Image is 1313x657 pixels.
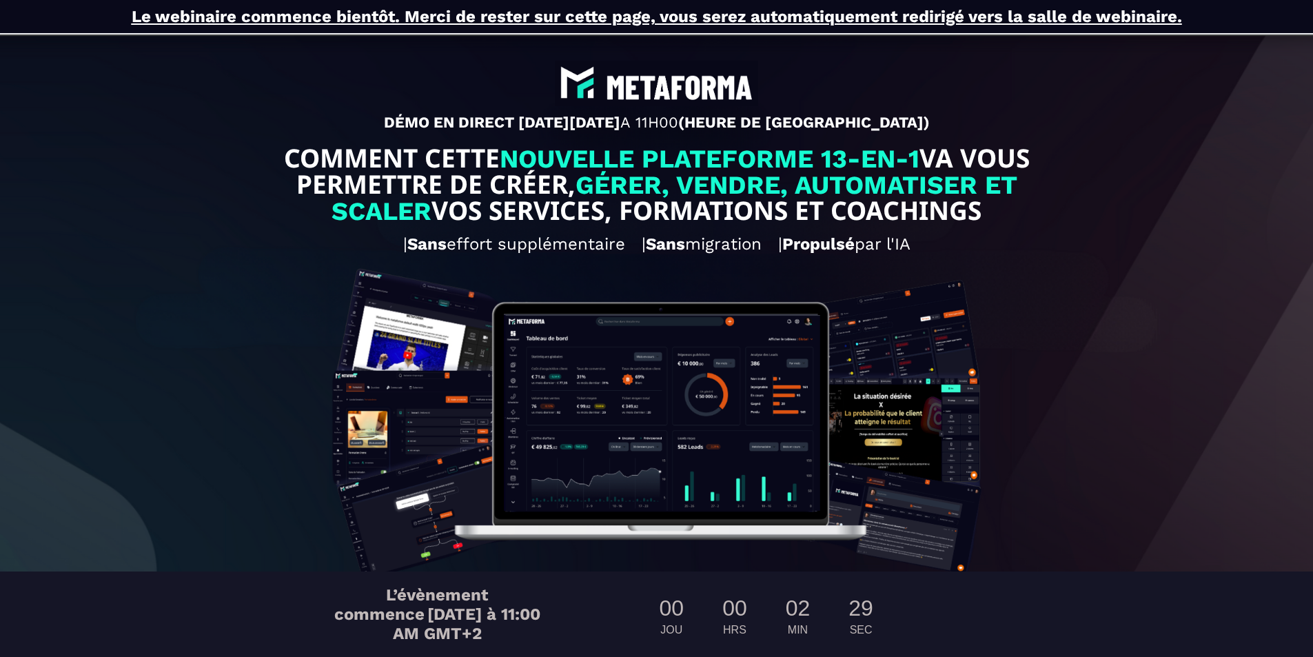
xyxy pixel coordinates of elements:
b: Sans [407,234,447,254]
p: DÉMO EN DIRECT [DATE][DATE] (HEURE DE [GEOGRAPHIC_DATA]) [21,114,1292,132]
img: 8a78929a06b90bc262b46db567466864_Design_sans_titre_(13).png [313,261,999,647]
div: 02 [780,593,816,624]
div: 29 [843,593,879,624]
div: 00 [654,593,690,624]
u: Le webinaire commence bientôt. Merci de rester sur cette page, vous serez automatiquement redirig... [132,7,1182,26]
div: SEC [843,624,879,636]
div: HRS [717,624,753,636]
b: Sans [646,234,685,254]
span: L’évènement commence [334,585,489,624]
span: NOUVELLE PLATEFORME 13-EN-1 [500,144,919,174]
div: JOU [654,624,690,636]
span: [DATE] à 11:00 AM GMT+2 [393,605,540,643]
span: A 11H00 [620,114,678,131]
div: MIN [780,624,816,636]
h2: | effort supplémentaire | migration | par l'IA [21,228,1292,261]
img: abe9e435164421cb06e33ef15842a39e_e5ef653356713f0d7dd3797ab850248d_Capture_d%E2%80%99e%CC%81cran_2... [555,61,758,106]
span: GÉRER, VENDRE, AUTOMATISER ET SCALER [332,170,1025,226]
b: Propulsé [782,234,855,254]
div: 00 [717,593,753,624]
text: COMMENT CETTE VA VOUS PERMETTRE DE CRÉER, VOS SERVICES, FORMATIONS ET COACHINGS [256,142,1057,228]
